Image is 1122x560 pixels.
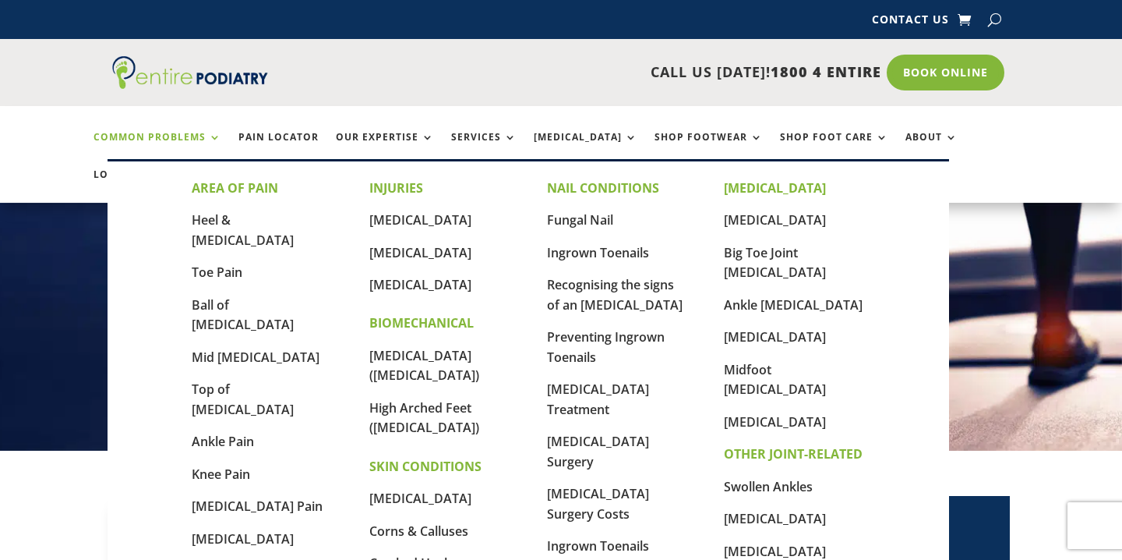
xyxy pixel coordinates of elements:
strong: OTHER JOINT-RELATED [724,445,863,463]
a: [MEDICAL_DATA] ([MEDICAL_DATA]) [369,347,479,385]
a: Ankle [MEDICAL_DATA] [724,296,863,314]
a: Entire Podiatry [112,76,268,92]
a: High Arched Feet ([MEDICAL_DATA]) [369,399,479,437]
a: Book Online [887,55,1004,90]
a: Corns & Calluses [369,523,468,540]
a: [MEDICAL_DATA] [724,510,826,527]
a: Shop Foot Care [780,132,888,165]
p: CALL US [DATE]! [319,62,881,83]
span: 1800 4 ENTIRE [771,62,881,81]
a: Common Problems [93,132,221,165]
a: [MEDICAL_DATA] Treatment [547,381,649,418]
a: Swollen Ankles [724,478,813,495]
a: Toe Pain [192,264,242,281]
a: Big Toe Joint [MEDICAL_DATA] [724,244,826,282]
a: Knee Pain [192,466,250,483]
a: About [905,132,958,165]
strong: NAIL CONDITIONS [547,179,659,197]
a: [MEDICAL_DATA] [369,211,471,229]
a: Ankle Pain [192,433,254,450]
a: Recognising the signs of an [MEDICAL_DATA] [547,276,683,314]
a: Locations [93,169,171,203]
a: [MEDICAL_DATA] Surgery [547,433,649,470]
a: Contact Us [872,14,949,31]
a: [MEDICAL_DATA] [724,543,826,560]
a: [MEDICAL_DATA] [192,530,294,548]
a: Services [451,132,517,165]
a: Pain Locator [238,132,319,165]
a: [MEDICAL_DATA] [724,211,826,229]
a: Top of [MEDICAL_DATA] [192,381,294,418]
strong: [MEDICAL_DATA] [724,179,826,197]
img: logo (1) [112,56,268,89]
a: [MEDICAL_DATA] Pain [192,498,323,515]
a: Shop Footwear [654,132,763,165]
strong: SKIN CONDITIONS [369,458,482,475]
a: Preventing Ingrown Toenails [547,328,665,366]
a: [MEDICAL_DATA] [369,244,471,261]
strong: INJURIES [369,179,423,197]
a: Our Expertise [336,132,434,165]
a: Midfoot [MEDICAL_DATA] [724,361,826,399]
a: [MEDICAL_DATA] [724,328,826,346]
a: Ingrown Toenails [547,244,649,261]
a: [MEDICAL_DATA] [534,132,637,165]
a: Fungal Nail [547,211,613,229]
a: [MEDICAL_DATA] [724,413,826,431]
a: Mid [MEDICAL_DATA] [192,349,319,366]
a: [MEDICAL_DATA] Surgery Costs [547,485,649,523]
a: [MEDICAL_DATA] [369,490,471,507]
a: [MEDICAL_DATA] [369,276,471,293]
a: Ball of [MEDICAL_DATA] [192,296,294,334]
a: Heel & [MEDICAL_DATA] [192,211,294,249]
strong: AREA OF PAIN [192,179,278,197]
strong: BIOMECHANICAL [369,314,474,331]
